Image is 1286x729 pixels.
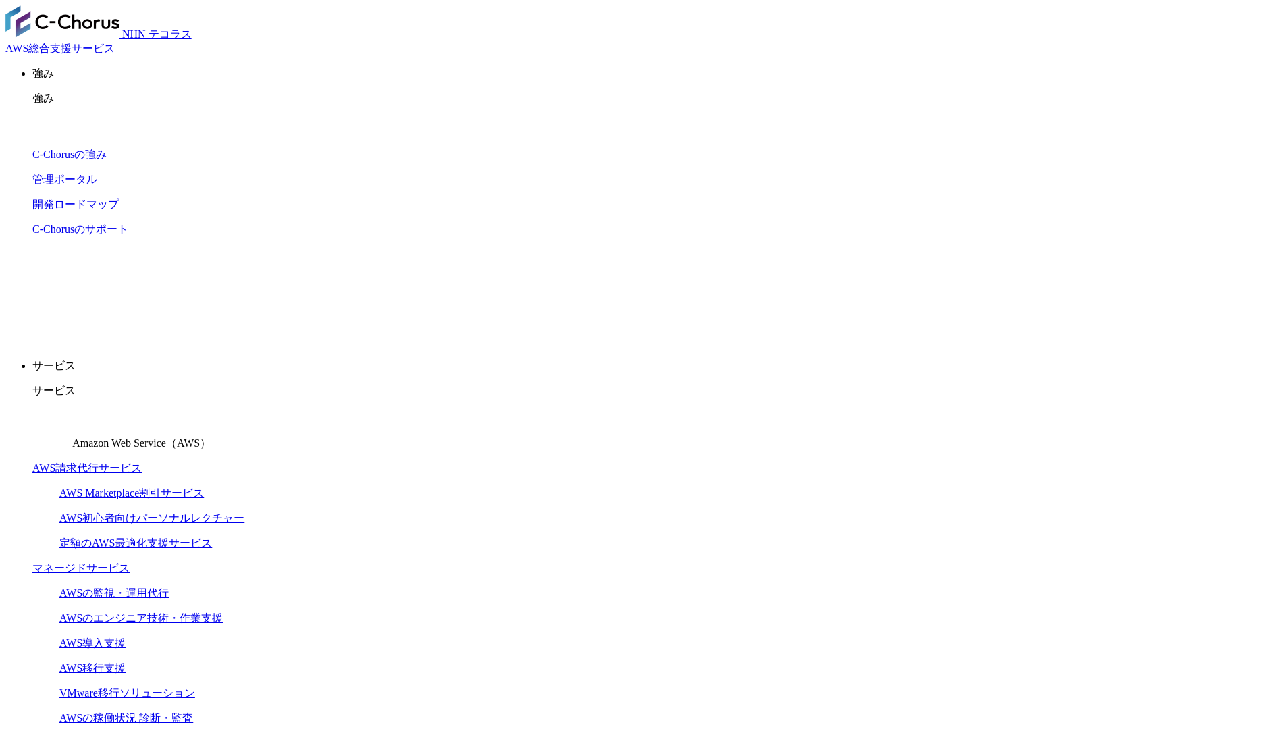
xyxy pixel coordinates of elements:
[32,223,128,235] a: C-Chorusのサポート
[32,67,1281,81] p: 強み
[664,281,881,315] a: まずは相談する
[433,281,650,315] a: 資料を請求する
[59,587,169,599] a: AWSの監視・運用代行
[59,537,212,549] a: 定額のAWS最適化支援サービス
[5,28,192,54] a: AWS総合支援サービス C-Chorus NHN テコラスAWS総合支援サービス
[72,437,211,449] span: Amazon Web Service（AWS）
[32,198,119,210] a: 開発ロードマップ
[59,487,204,499] a: AWS Marketplace割引サービス
[32,92,1281,106] p: 強み
[32,462,142,474] a: AWS請求代行サービス
[59,662,126,674] a: AWS移行支援
[32,384,1281,398] p: サービス
[32,148,107,160] a: C-Chorusの強み
[32,562,130,574] a: マネージドサービス
[5,5,119,38] img: AWS総合支援サービス C-Chorus
[59,687,195,699] a: VMware移行ソリューション
[59,712,193,724] a: AWSの稼働状況 診断・監査
[59,612,223,624] a: AWSのエンジニア技術・作業支援
[32,409,70,447] img: Amazon Web Service（AWS）
[32,359,1281,373] p: サービス
[59,637,126,649] a: AWS導入支援
[32,173,97,185] a: 管理ポータル
[59,512,244,524] a: AWS初心者向けパーソナルレクチャー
